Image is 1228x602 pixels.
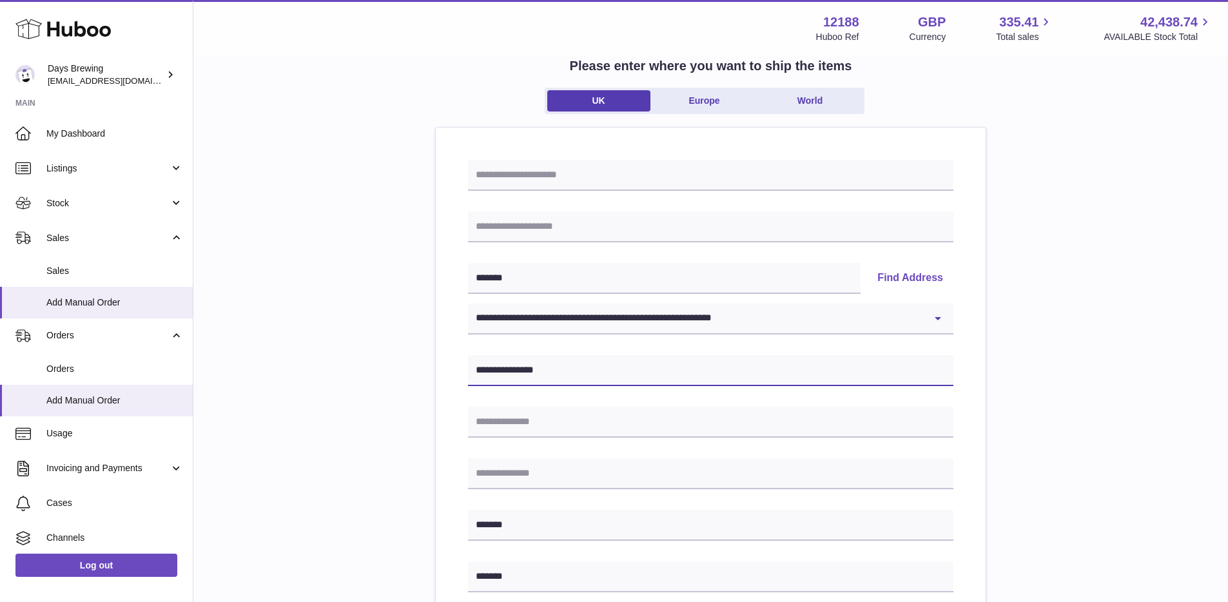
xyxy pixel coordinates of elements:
[570,57,852,75] h2: Please enter where you want to ship the items
[46,363,183,375] span: Orders
[15,554,177,577] a: Log out
[46,128,183,140] span: My Dashboard
[46,197,170,209] span: Stock
[823,14,859,31] strong: 12188
[46,162,170,175] span: Listings
[48,63,164,87] div: Days Brewing
[996,14,1053,43] a: 335.41 Total sales
[46,265,183,277] span: Sales
[1104,14,1213,43] a: 42,438.74 AVAILABLE Stock Total
[816,31,859,43] div: Huboo Ref
[46,532,183,544] span: Channels
[653,90,756,112] a: Europe
[15,65,35,84] img: helena@daysbrewing.com
[46,497,183,509] span: Cases
[46,462,170,474] span: Invoicing and Payments
[1104,31,1213,43] span: AVAILABLE Stock Total
[46,427,183,440] span: Usage
[918,14,946,31] strong: GBP
[46,329,170,342] span: Orders
[759,90,862,112] a: World
[46,394,183,407] span: Add Manual Order
[999,14,1038,31] span: 335.41
[867,263,953,294] button: Find Address
[996,31,1053,43] span: Total sales
[910,31,946,43] div: Currency
[46,296,183,309] span: Add Manual Order
[48,75,190,86] span: [EMAIL_ADDRESS][DOMAIN_NAME]
[1140,14,1198,31] span: 42,438.74
[547,90,650,112] a: UK
[46,232,170,244] span: Sales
